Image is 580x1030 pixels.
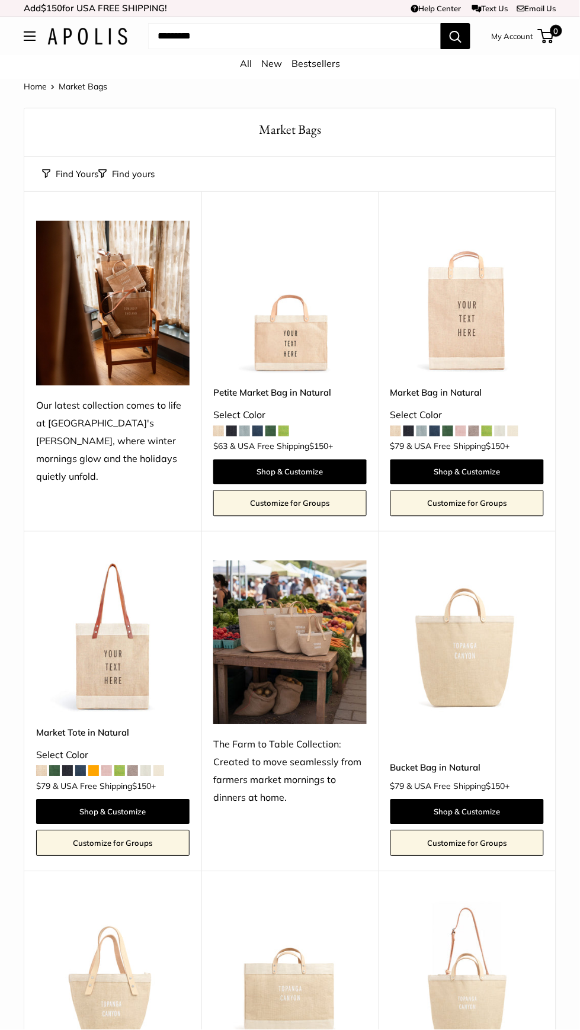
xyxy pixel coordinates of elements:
div: The Farm to Table Collection: Created to move seamlessly from farmers market mornings to dinners ... [213,736,367,807]
span: $79 [390,441,405,452]
input: Search... [148,23,441,49]
img: The Farm to Table Collection: Created to move seamlessly from farmers market mornings to dinners ... [213,561,367,725]
span: 0 [550,25,562,37]
nav: Breadcrumb [24,79,107,94]
a: Market Bag in Natural [390,386,544,400]
a: Petite Market Bag in NaturalPetite Market Bag in Natural [213,221,367,374]
img: Our latest collection comes to life at UK's Estelle Manor, where winter mornings glow and the hol... [36,221,190,386]
a: Help Center [411,4,462,13]
a: Customize for Groups [213,490,367,516]
a: All [240,57,252,69]
h1: Market Bags [42,120,538,139]
span: $150 [132,781,151,792]
span: $79 [36,781,50,792]
div: Select Color [36,747,190,765]
span: & USA Free Shipping + [407,782,510,791]
button: Filter collection [98,166,155,182]
a: Home [24,81,47,92]
a: Shop & Customize [213,460,367,484]
a: New [261,57,282,69]
img: Petite Market Bag in Natural [213,221,367,374]
div: Select Color [213,407,367,425]
a: My Account [492,29,534,43]
a: Shop & Customize [390,800,544,824]
a: description_Make it yours with custom printed text.Market Tote in Natural [36,561,190,714]
button: Find Yours [42,166,98,182]
img: Apolis [47,28,127,45]
img: Market Bag in Natural [390,221,544,374]
button: Open menu [24,31,36,41]
a: Bucket Bag in NaturalBucket Bag in Natural [390,561,544,714]
div: Select Color [390,407,544,425]
span: $79 [390,781,405,792]
a: Customize for Groups [36,830,190,856]
a: Market Bag in NaturalMarket Bag in Natural [390,221,544,374]
img: Bucket Bag in Natural [390,561,544,714]
a: Shop & Customize [36,800,190,824]
span: $63 [213,441,227,452]
a: Email Us [517,4,556,13]
span: $150 [486,441,505,452]
a: Shop & Customize [390,460,544,484]
a: Text Us [472,4,508,13]
span: $150 [41,2,62,14]
a: Customize for Groups [390,490,544,516]
a: Petite Market Bag in Natural [213,386,367,400]
span: & USA Free Shipping + [53,782,156,791]
span: & USA Free Shipping + [407,442,510,451]
span: $150 [486,781,505,792]
a: Bucket Bag in Natural [390,761,544,775]
a: Customize for Groups [390,830,544,856]
a: Market Tote in Natural [36,726,190,740]
a: 0 [539,29,554,43]
button: Search [441,23,470,49]
span: Market Bags [59,81,107,92]
span: $150 [309,441,328,452]
span: & USA Free Shipping + [230,442,333,451]
div: Our latest collection comes to life at [GEOGRAPHIC_DATA]'s [PERSON_NAME], where winter mornings g... [36,397,190,486]
img: description_Make it yours with custom printed text. [36,561,190,714]
a: Bestsellers [291,57,340,69]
